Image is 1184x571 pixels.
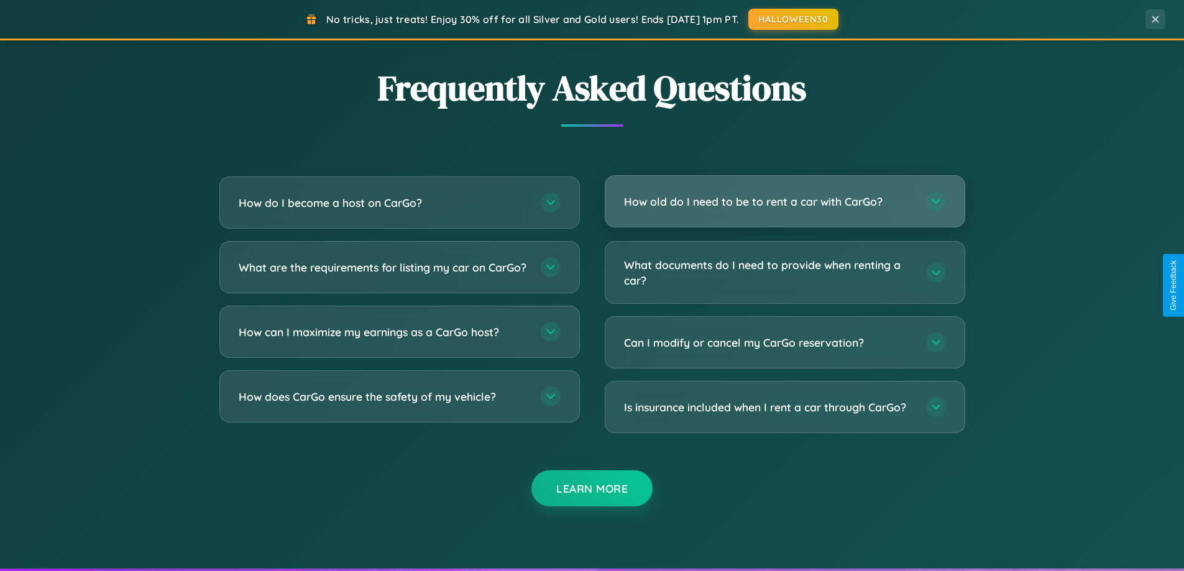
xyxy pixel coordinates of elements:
h3: What are the requirements for listing my car on CarGo? [239,260,528,275]
h3: How do I become a host on CarGo? [239,195,528,211]
h3: How can I maximize my earnings as a CarGo host? [239,324,528,340]
div: Give Feedback [1169,260,1178,311]
h3: Can I modify or cancel my CarGo reservation? [624,335,914,350]
button: HALLOWEEN30 [748,9,838,30]
h3: What documents do I need to provide when renting a car? [624,257,914,288]
span: No tricks, just treats! Enjoy 30% off for all Silver and Gold users! Ends [DATE] 1pm PT. [326,13,739,25]
h2: Frequently Asked Questions [219,64,965,112]
h3: Is insurance included when I rent a car through CarGo? [624,400,914,415]
h3: How old do I need to be to rent a car with CarGo? [624,194,914,209]
button: Learn More [531,470,653,506]
h3: How does CarGo ensure the safety of my vehicle? [239,389,528,404]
